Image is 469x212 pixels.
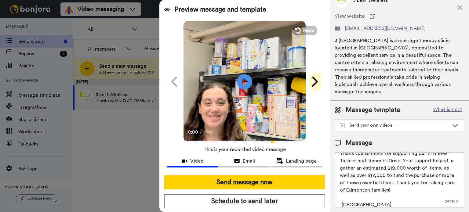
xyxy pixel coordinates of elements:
span: / [200,128,202,136]
span: Landing page [286,157,317,165]
span: Message [346,138,372,148]
span: Email [243,157,255,165]
div: 3 [GEOGRAPHIC_DATA] is a massage therapy clinic located in [GEOGRAPHIC_DATA], committed to provid... [335,37,464,95]
textarea: Thank you so much for supporting our first ever Tushies and Tummies Drive. Your support helped us... [335,153,464,207]
button: What is this? [431,106,464,115]
span: 0:00 [188,128,198,136]
div: Send your own videos [340,122,449,128]
button: Schedule to send later [164,194,325,208]
span: Video [190,157,204,165]
span: This is your recorded video message [203,143,286,156]
button: Send message now [164,175,325,189]
img: demo-template.svg [340,123,345,128]
span: Message template [346,106,400,115]
span: 1:08 [203,128,214,136]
